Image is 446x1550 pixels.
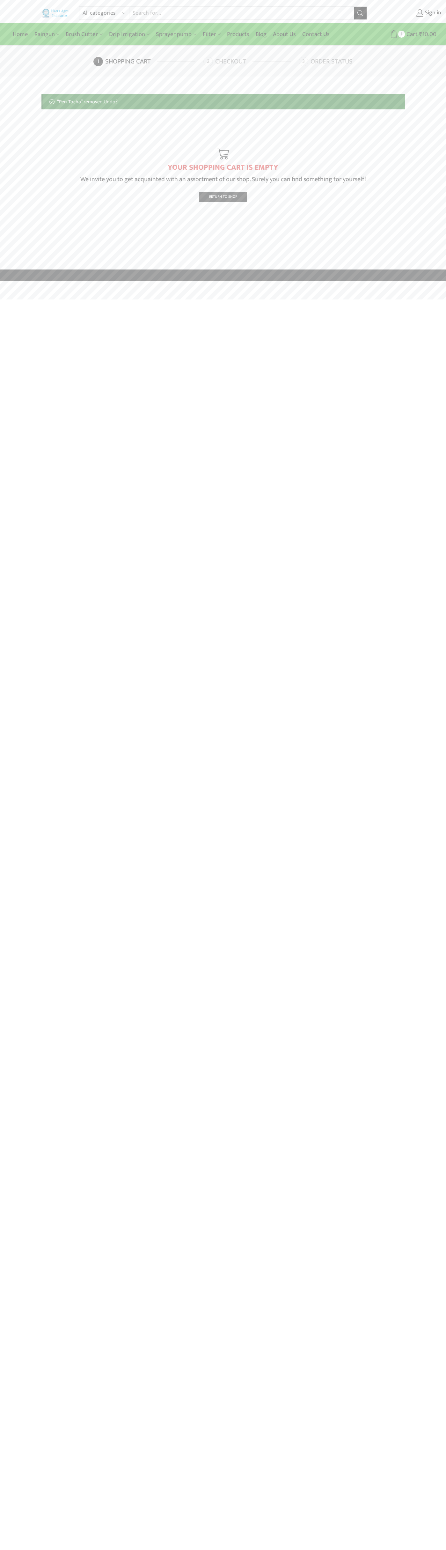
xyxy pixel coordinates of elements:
a: Blog [252,27,270,42]
a: Products [224,27,252,42]
span: ₹ [419,29,422,39]
a: Drip Irrigation [106,27,153,42]
h1: YOUR SHOPPING CART IS EMPTY [41,163,405,172]
span: Sign in [423,9,441,17]
div: “Pen Tocha” removed. [41,94,405,109]
a: Contact Us [299,27,333,42]
a: 1 Cart ₹10.00 [373,28,436,40]
a: About Us [270,27,299,42]
a: Checkout [203,57,297,66]
p: We invite you to get acquainted with an assortment of our shop. Surely you can find something for... [41,174,405,184]
span: 1 [398,31,405,37]
a: Sign in [377,7,441,19]
a: Return To Shop [199,192,247,202]
a: Home [10,27,31,42]
bdi: 10.00 [419,29,436,39]
a: Filter [200,27,224,42]
a: Raingun [31,27,62,42]
input: Search for... [129,7,354,19]
span: Cart [405,30,418,39]
a: Brush Cutter [62,27,106,42]
a: Sprayer pump [153,27,199,42]
button: Search button [354,7,367,19]
a: Undo? [104,98,118,106]
span: Return To Shop [209,194,237,200]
